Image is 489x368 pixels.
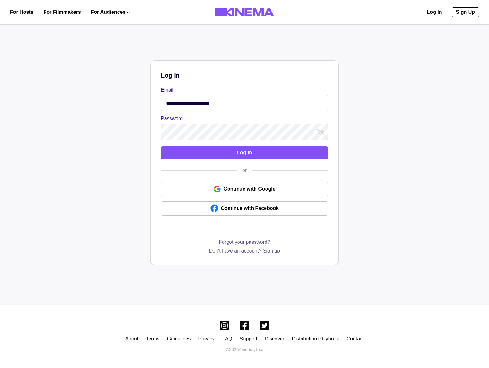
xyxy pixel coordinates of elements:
[452,7,479,17] a: Sign Up
[91,8,130,16] button: For Audiences
[125,336,138,341] a: About
[265,336,284,341] a: Discover
[161,146,328,159] button: Log in
[44,8,81,16] a: For Filmmakers
[316,127,326,137] button: show password
[167,336,191,341] a: Guidelines
[161,86,324,94] label: Email
[219,238,270,247] a: Forgot your password?
[209,247,280,255] a: Don't have an account? Sign up
[198,336,214,341] a: Privacy
[237,167,252,174] div: or
[161,115,324,122] label: Password
[292,336,339,341] a: Distribution Playbook
[346,336,364,341] a: Contact
[161,201,328,216] a: Continue with Facebook
[161,182,328,196] a: Continue with Google
[146,336,160,341] a: Terms
[10,8,34,16] a: For Hosts
[427,8,442,16] a: Log In
[240,336,257,341] a: Support
[222,336,232,341] a: FAQ
[226,346,263,353] p: © 2025 Kinema, Inc.
[161,71,328,80] p: Log in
